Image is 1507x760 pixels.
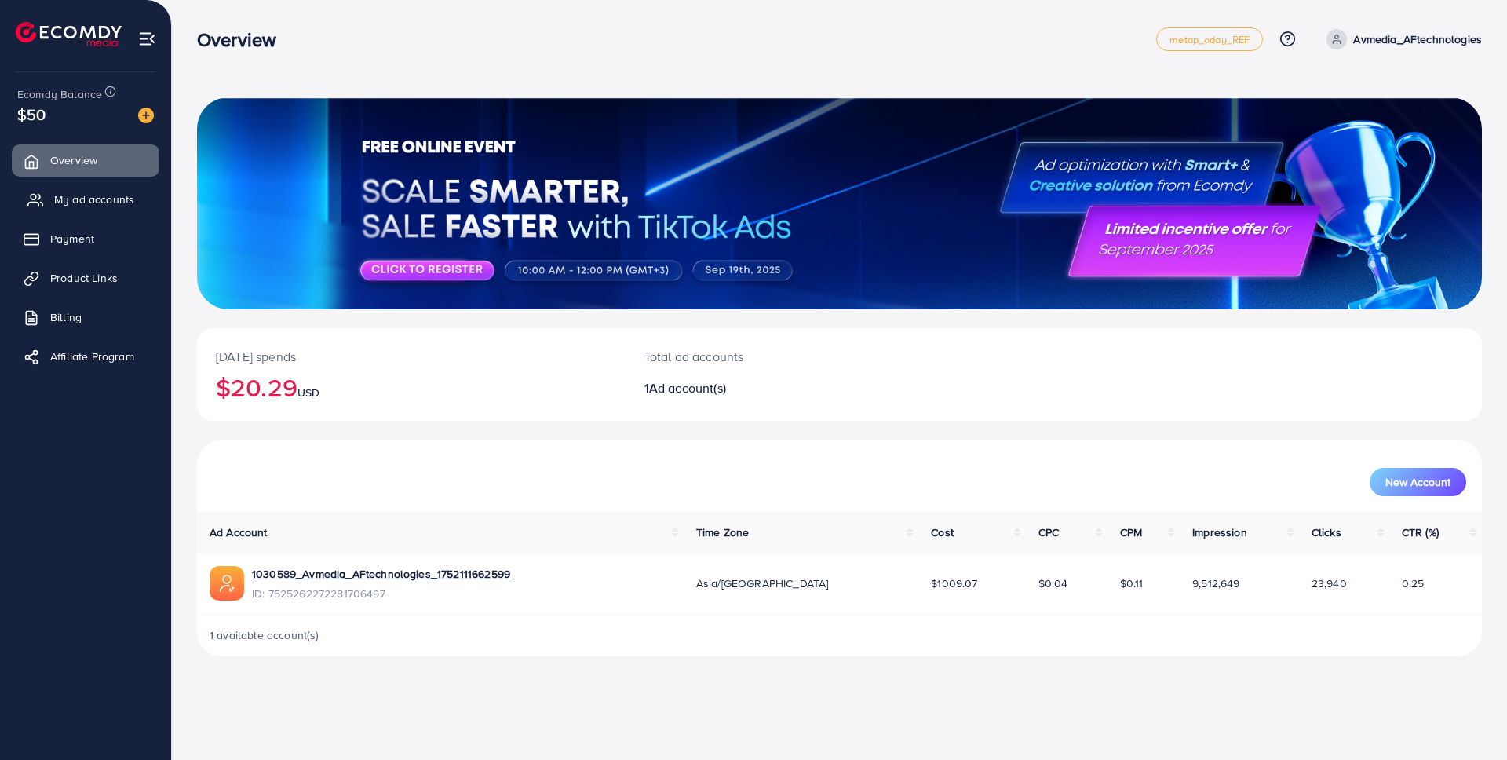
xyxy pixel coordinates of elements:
[50,152,97,168] span: Overview
[138,30,156,48] img: menu
[12,144,159,176] a: Overview
[1320,29,1482,49] a: Avmedia_AFtechnologies
[50,349,134,364] span: Affiliate Program
[12,184,159,215] a: My ad accounts
[210,627,319,643] span: 1 available account(s)
[1169,35,1250,45] span: metap_oday_REF
[1120,575,1144,591] span: $0.11
[1192,524,1247,540] span: Impression
[1312,575,1347,591] span: 23,940
[1440,689,1495,748] iframe: Chat
[210,566,244,601] img: ic-ads-acc.e4c84228.svg
[1038,524,1059,540] span: CPC
[50,231,94,247] span: Payment
[1192,575,1239,591] span: 9,512,649
[12,341,159,372] a: Affiliate Program
[931,575,977,591] span: $1009.07
[1385,477,1450,488] span: New Account
[16,22,122,46] img: logo
[216,372,607,402] h2: $20.29
[138,108,154,123] img: image
[54,192,134,207] span: My ad accounts
[197,28,289,51] h3: Overview
[1120,524,1142,540] span: CPM
[1038,575,1068,591] span: $0.04
[931,524,954,540] span: Cost
[297,385,319,400] span: USD
[696,524,749,540] span: Time Zone
[12,262,159,294] a: Product Links
[50,309,82,325] span: Billing
[1402,575,1425,591] span: 0.25
[649,379,726,396] span: Ad account(s)
[17,86,102,102] span: Ecomdy Balance
[210,524,268,540] span: Ad Account
[1402,524,1439,540] span: CTR (%)
[17,103,46,126] span: $50
[1312,524,1341,540] span: Clicks
[12,223,159,254] a: Payment
[216,347,607,366] p: [DATE] spends
[696,575,829,591] span: Asia/[GEOGRAPHIC_DATA]
[1353,30,1482,49] p: Avmedia_AFtechnologies
[1156,27,1263,51] a: metap_oday_REF
[644,381,928,396] h2: 1
[12,301,159,333] a: Billing
[252,586,510,601] span: ID: 7525262272281706497
[1370,468,1466,496] button: New Account
[50,270,118,286] span: Product Links
[252,566,510,582] a: 1030589_Avmedia_AFtechnologies_1752111662599
[644,347,928,366] p: Total ad accounts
